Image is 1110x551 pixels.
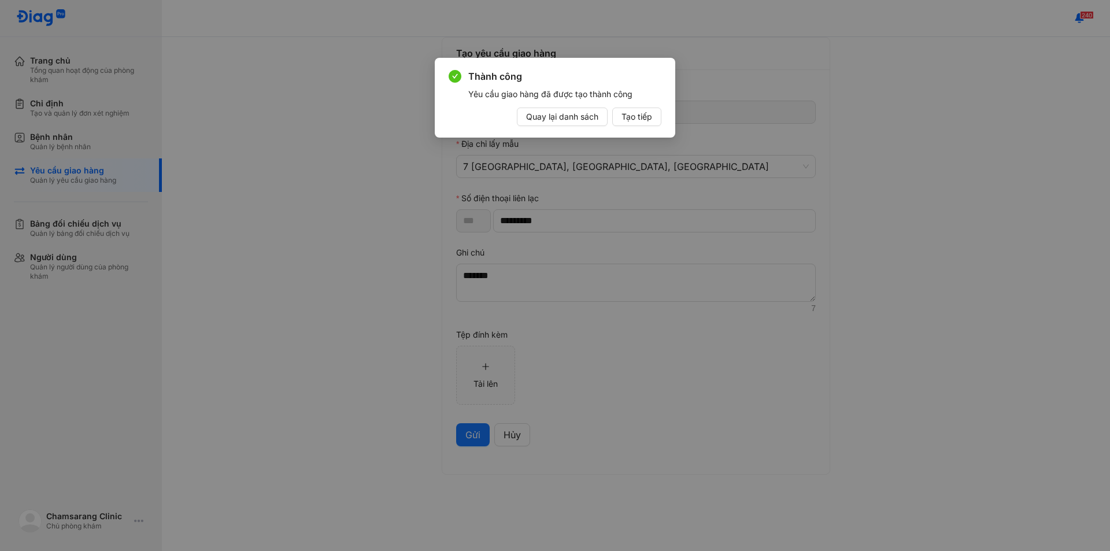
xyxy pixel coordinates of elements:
[468,88,661,101] div: Yêu cầu giao hàng đã được tạo thành công
[526,110,598,123] span: Quay lại danh sách
[517,108,608,126] button: Quay lại danh sách
[449,70,461,83] span: check-circle
[468,69,661,83] span: Thành công
[612,108,661,126] button: Tạo tiếp
[621,110,652,123] span: Tạo tiếp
